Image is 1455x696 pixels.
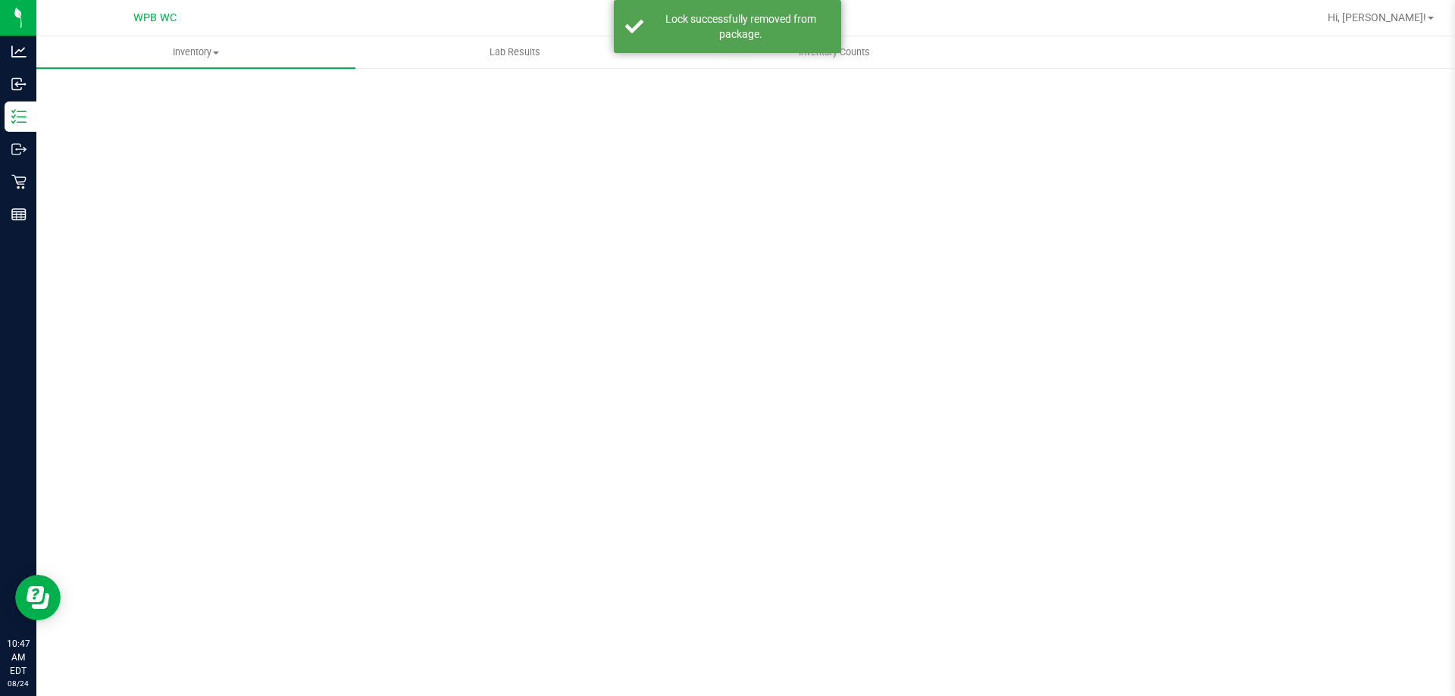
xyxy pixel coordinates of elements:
[11,76,27,92] inline-svg: Inbound
[11,142,27,157] inline-svg: Outbound
[36,45,355,59] span: Inventory
[15,575,61,620] iframe: Resource center
[1328,11,1426,23] span: Hi, [PERSON_NAME]!
[355,36,674,68] a: Lab Results
[469,45,561,59] span: Lab Results
[36,36,355,68] a: Inventory
[7,678,30,689] p: 08/24
[11,207,27,222] inline-svg: Reports
[11,174,27,189] inline-svg: Retail
[11,44,27,59] inline-svg: Analytics
[11,109,27,124] inline-svg: Inventory
[7,637,30,678] p: 10:47 AM EDT
[652,11,830,42] div: Lock successfully removed from package.
[133,11,177,24] span: WPB WC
